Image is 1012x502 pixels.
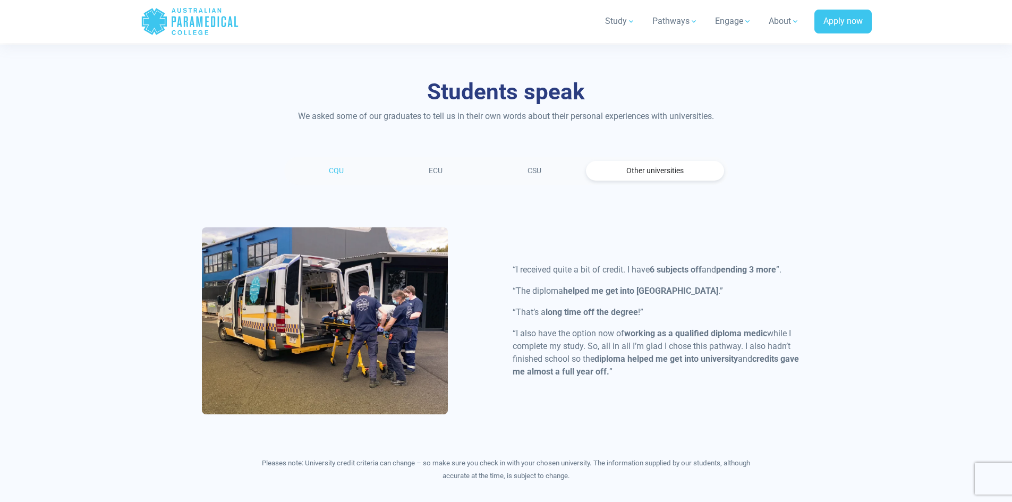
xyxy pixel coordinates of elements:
[513,285,811,297] p: “The diploma .”
[195,79,817,106] h3: Students speak
[709,6,758,36] a: Engage
[141,4,239,39] a: Australian Paramedical College
[594,354,738,364] strong: diploma helped me get into university
[546,307,638,317] strong: long time off the degree
[262,459,750,480] span: Pleases note: University credit criteria can change – so make sure you check in with your chosen ...
[513,327,811,378] p: “I also have the option now of while I complete my study. So, all in all I’m glad I chose this pa...
[563,286,718,296] strong: helped me get into [GEOGRAPHIC_DATA]
[513,263,811,276] p: “I received quite a bit of credit. I have and ”.
[762,6,806,36] a: About
[586,161,724,181] a: Other universities
[650,265,702,275] strong: 6 subjects off
[513,354,799,377] strong: credits gave me almost a full year off.
[814,10,872,34] a: Apply now
[487,161,582,181] a: CSU
[288,161,384,181] a: CQU
[195,110,817,123] p: We asked some of our graduates to tell us in their own words about their personal experiences wit...
[388,161,483,181] a: ECU
[513,306,811,319] p: “That’s a !”
[646,6,704,36] a: Pathways
[599,6,642,36] a: Study
[716,265,776,275] strong: pending 3 more
[624,328,767,338] strong: working as a qualified diploma medic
